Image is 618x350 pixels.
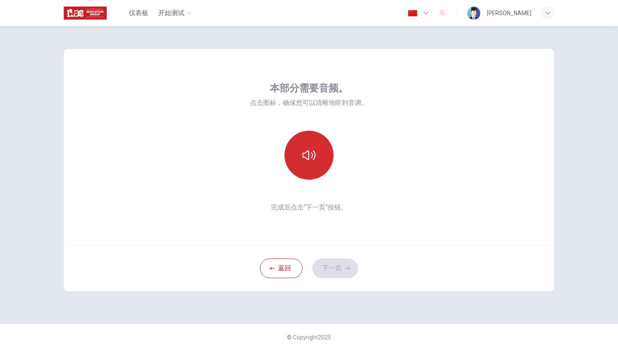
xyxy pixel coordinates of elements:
[287,334,331,341] span: © Copyright 2025
[64,5,125,21] a: ILAC logo
[250,98,368,108] span: 点击图标，确保您可以清晰地听到音调。
[250,203,368,212] span: 完成后点击“下一页”按钮。
[487,8,531,18] div: [PERSON_NAME]
[129,8,148,18] span: 仪表板
[158,8,184,18] span: 开始测试
[467,7,480,20] img: Profile picture
[125,6,152,20] button: 仪表板
[64,5,107,21] img: ILAC logo
[270,82,348,95] span: 本部分需要音频。
[408,10,418,16] img: zh
[260,259,302,278] button: 返回
[155,6,195,20] button: 开始测试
